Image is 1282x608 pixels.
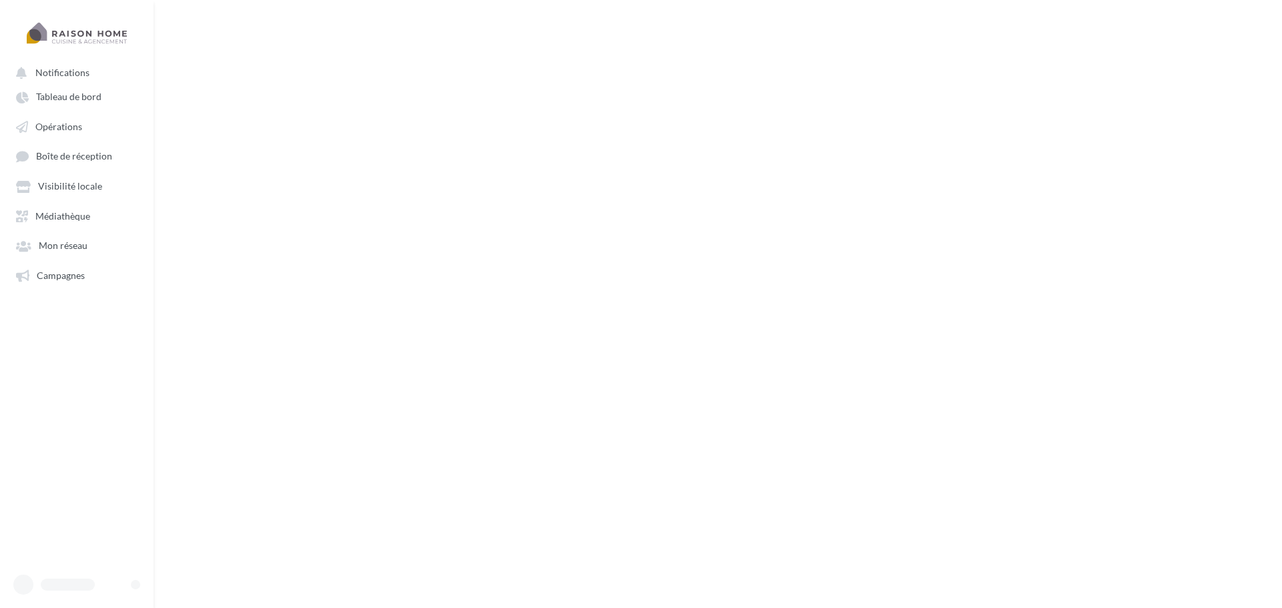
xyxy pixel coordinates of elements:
span: Mon réseau [39,240,87,252]
span: Médiathèque [35,210,90,222]
span: Campagnes [37,270,85,281]
a: Opérations [8,114,146,138]
a: Mon réseau [8,233,146,257]
a: Médiathèque [8,204,146,228]
span: Opérations [35,121,82,132]
span: Tableau de bord [36,91,101,103]
span: Boîte de réception [36,151,112,162]
span: Visibilité locale [38,181,102,192]
span: Notifications [35,67,89,78]
a: Visibilité locale [8,174,146,198]
a: Boîte de réception [8,143,146,168]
